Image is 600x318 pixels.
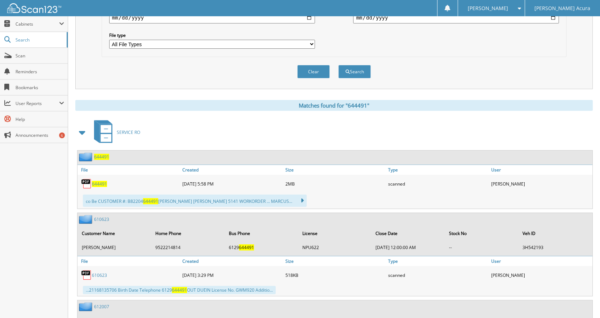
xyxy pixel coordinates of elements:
span: User Reports [15,100,59,106]
span: 644491 [172,287,187,293]
a: User [489,165,592,175]
div: 2MB [284,177,387,191]
a: 612007 [94,304,109,310]
a: SERVICE RO [90,118,140,147]
img: folder2.png [79,215,94,224]
a: File [77,165,181,175]
div: [PERSON_NAME] [489,268,592,282]
div: [DATE] 5:58 PM [181,177,284,191]
span: Help [15,116,64,122]
span: Search [15,37,63,43]
td: NPU622 [299,241,372,253]
a: User [489,256,592,266]
button: Clear [297,65,330,78]
div: [DATE] 3:29 PM [181,268,284,282]
img: PDF.png [81,178,92,189]
a: File [77,256,181,266]
span: Bookmarks [15,84,64,91]
th: Customer Name [78,226,151,241]
span: Announcements [15,132,64,138]
div: 6 [59,132,65,138]
button: Search [338,65,371,78]
th: Close Date [372,226,445,241]
a: 610623 [92,272,107,278]
iframe: Chat Widget [564,283,600,318]
span: [PERSON_NAME] [468,6,508,10]
span: Cabinets [15,21,59,27]
a: 644491 [92,181,107,187]
span: 644491 [143,198,158,204]
img: folder2.png [79,302,94,311]
label: File type [109,32,315,38]
span: [PERSON_NAME] Acura [534,6,590,10]
td: 9522214814 [152,241,225,253]
td: -- [445,241,518,253]
th: License [299,226,372,241]
th: Home Phone [152,226,225,241]
a: Type [386,256,489,266]
th: Bus Phone [225,226,298,241]
td: [PERSON_NAME] [78,241,151,253]
div: [PERSON_NAME] [489,177,592,191]
td: 3H542193 [519,241,592,253]
td: 6129 [225,241,298,253]
a: Type [386,165,489,175]
input: end [353,12,559,23]
div: scanned [386,177,489,191]
a: 644491 [94,154,109,160]
input: start [109,12,315,23]
div: Matches found for "644491" [75,100,593,111]
span: Reminders [15,69,64,75]
th: Veh ID [519,226,592,241]
th: Stock No [445,226,518,241]
td: [DATE] 12:00:00 AM [372,241,445,253]
span: SERVICE RO [117,129,140,135]
a: Size [284,256,387,266]
img: scan123-logo-white.svg [7,3,61,13]
a: 610623 [94,216,109,222]
span: 644491 [239,244,254,251]
a: Created [181,256,284,266]
div: co Be CUSTOMER #: B82204 [PERSON_NAME] [PERSON_NAME] 5141 WORKORDER ... MARCUS... [83,195,307,207]
span: Scan [15,53,64,59]
div: ...21168135706 Birth Date Telephone 6129 OUT DUEIN License No. GWM920 Additio... [83,286,276,294]
img: PDF.png [81,270,92,280]
img: folder2.png [79,152,94,161]
a: Size [284,165,387,175]
a: Created [181,165,284,175]
div: scanned [386,268,489,282]
div: 518KB [284,268,387,282]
